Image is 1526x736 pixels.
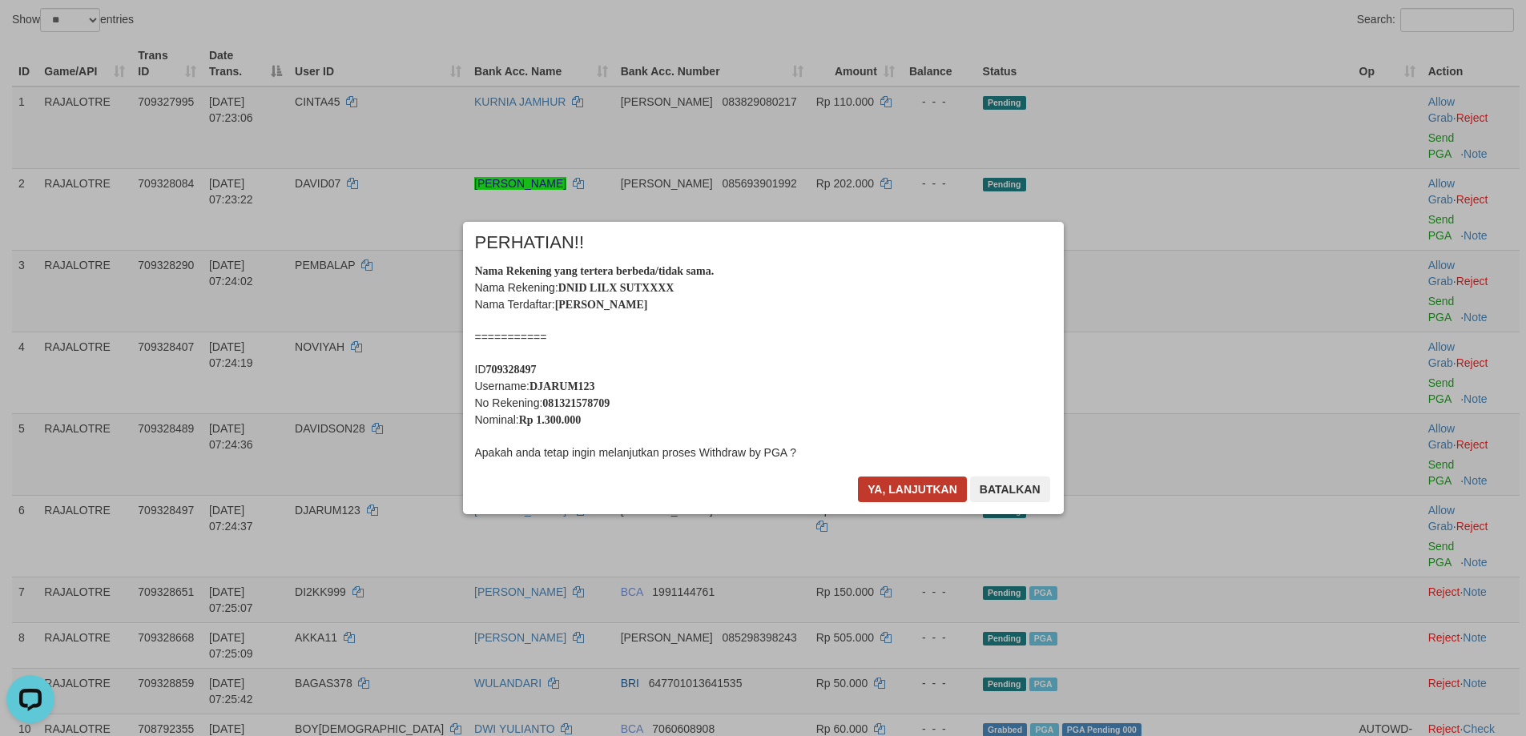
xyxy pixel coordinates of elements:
div: Nama Rekening: Nama Terdaftar: =========== ID Username: No Rekening: Nominal: Apakah anda tetap i... [475,263,1052,461]
b: DJARUM123 [529,380,595,392]
button: Batalkan [970,477,1050,502]
b: 081321578709 [542,397,610,409]
b: Nama Rekening yang tertera berbeda/tidak sama. [475,265,715,277]
span: PERHATIAN!! [475,235,585,251]
b: 709328497 [486,364,537,376]
b: [PERSON_NAME] [555,299,648,311]
b: Rp 1.300.000 [519,414,581,426]
b: DNID LILX SUTXXXX [558,282,674,294]
button: Open LiveChat chat widget [6,6,54,54]
button: Ya, lanjutkan [858,477,967,502]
